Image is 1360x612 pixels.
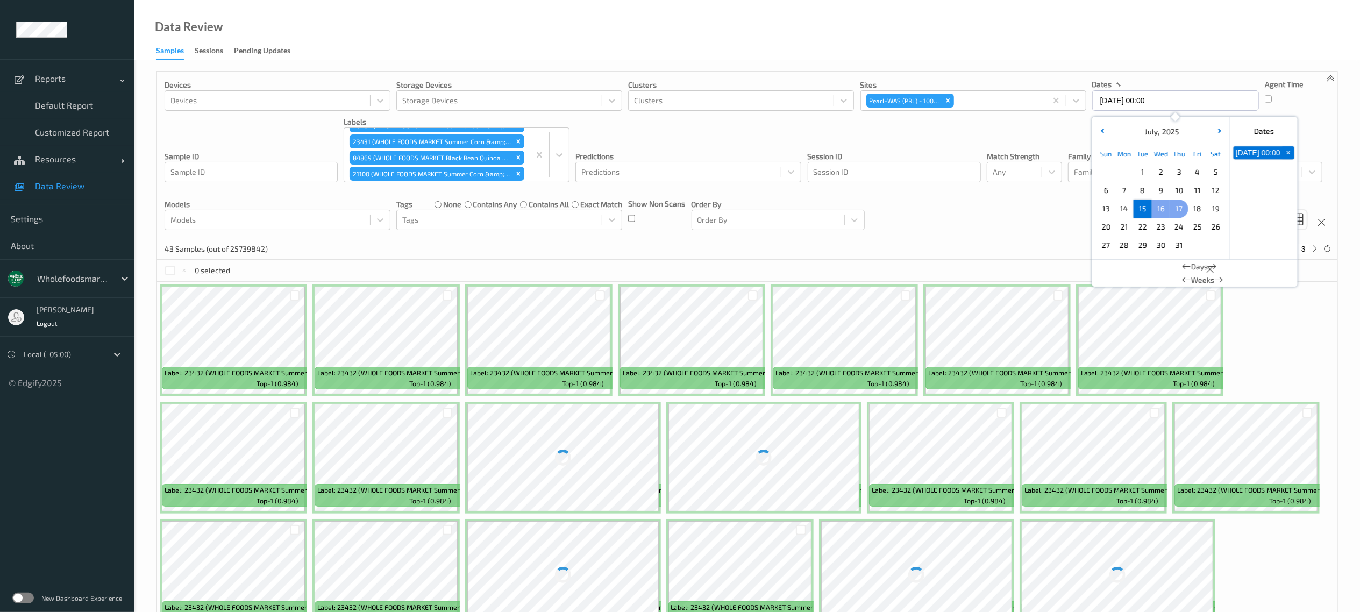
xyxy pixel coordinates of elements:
div: Choose Tuesday July 15 of 2025 [1134,200,1152,218]
span: top-1 (0.984) [1020,378,1062,389]
label: contains any [473,199,517,210]
span: Label: 23432 (WHOLE FOODS MARKET Summer Corn &amp; Tomato Salad) [317,485,544,495]
div: , [1142,126,1179,137]
span: top-1 (0.984) [562,378,604,389]
span: top-1 (0.984) [1269,495,1311,506]
span: Label: 23432 (WHOLE FOODS MARKET Summer Corn &amp; Tomato Salad) [1024,485,1251,495]
button: 3 [1298,244,1309,254]
span: 2025 [1159,127,1179,136]
div: Choose Wednesday July 23 of 2025 [1152,218,1170,236]
div: Wed [1152,145,1170,163]
div: Choose Thursday July 03 of 2025 [1170,163,1188,181]
span: 20 [1099,219,1114,234]
span: 1 [1135,165,1150,180]
span: top-1 (0.984) [867,378,909,389]
p: dates [1092,79,1112,90]
span: 11 [1190,183,1205,198]
span: 21 [1117,219,1132,234]
div: Choose Friday July 04 of 2025 [1188,163,1207,181]
span: top-1 (0.984) [409,495,451,506]
span: 9 [1153,183,1169,198]
div: Choose Monday July 28 of 2025 [1115,236,1134,254]
span: 25 [1190,219,1205,234]
span: 18 [1190,201,1205,216]
div: Choose Sunday June 29 of 2025 [1097,163,1115,181]
div: Choose Wednesday July 16 of 2025 [1152,200,1170,218]
p: 43 Samples (out of 25739842) [165,244,268,254]
span: top-1 (0.984) [257,495,298,506]
div: Remove 21100 (WHOLE FOODS MARKET Summer Corn &amp; Tomato Salad) [512,167,524,181]
p: Clusters [628,80,854,90]
span: Label: 23432 (WHOLE FOODS MARKET Summer Corn &amp; Tomato Salad) [872,485,1098,495]
span: Label: 23432 (WHOLE FOODS MARKET Summer Corn &amp; Tomato Salad) [470,367,696,378]
div: Choose Tuesday July 08 of 2025 [1134,181,1152,200]
span: Label: 23432 (WHOLE FOODS MARKET Summer Corn &amp; Tomato Salad) [928,367,1155,378]
span: Label: 23432 (WHOLE FOODS MARKET Summer Corn &amp; Tomato Salad) [317,367,544,378]
p: Family [1068,151,1143,162]
div: Data Review [155,22,223,32]
span: 2 [1153,165,1169,180]
div: Choose Thursday July 17 of 2025 [1170,200,1188,218]
span: top-1 (0.984) [409,378,451,389]
div: Choose Saturday July 26 of 2025 [1207,218,1225,236]
span: Label: 23432 (WHOLE FOODS MARKET Summer Corn &amp; Tomato Salad) [1081,367,1307,378]
span: 27 [1099,238,1114,253]
label: none [443,199,461,210]
div: Choose Saturday July 19 of 2025 [1207,200,1225,218]
span: 3 [1172,165,1187,180]
div: Choose Friday August 01 of 2025 [1188,236,1207,254]
span: top-1 (0.984) [1116,495,1158,506]
div: Choose Monday July 14 of 2025 [1115,200,1134,218]
div: Fri [1188,145,1207,163]
div: Pending Updates [234,45,290,59]
div: Dates [1230,121,1298,141]
div: Choose Saturday August 02 of 2025 [1207,236,1225,254]
span: Label: 23432 (WHOLE FOODS MARKET Summer Corn &amp; Tomato Salad) [623,367,849,378]
span: 26 [1208,219,1223,234]
span: Label: 23432 (WHOLE FOODS MARKET Summer Corn &amp; Tomato Salad) [165,367,391,378]
span: + [1283,147,1294,159]
div: Choose Monday July 21 of 2025 [1115,218,1134,236]
span: 10 [1172,183,1187,198]
button: [DATE] 00:00 [1234,146,1283,159]
a: Sessions [195,44,234,59]
div: Choose Tuesday July 01 of 2025 [1134,163,1152,181]
div: Sun [1097,145,1115,163]
div: Samples [156,45,184,60]
p: Order By [692,199,865,210]
div: 23431 (WHOLE FOODS MARKET Summer Corn &amp; Tomato Salad) [350,134,512,148]
div: Choose Wednesday July 09 of 2025 [1152,181,1170,200]
p: Sample ID [165,151,338,162]
div: Choose Monday July 07 of 2025 [1115,181,1134,200]
span: 6 [1099,183,1114,198]
div: Choose Wednesday July 02 of 2025 [1152,163,1170,181]
span: 17 [1172,201,1187,216]
p: Devices [165,80,390,90]
div: Choose Tuesday July 22 of 2025 [1134,218,1152,236]
div: Remove 23431 (WHOLE FOODS MARKET Summer Corn &amp; Tomato Salad) [512,134,524,148]
span: 30 [1153,238,1169,253]
span: top-1 (0.984) [715,378,757,389]
span: Days [1191,261,1208,272]
span: 24 [1172,219,1187,234]
p: Show Non Scans [628,198,685,209]
span: 7 [1117,183,1132,198]
div: Choose Monday June 30 of 2025 [1115,163,1134,181]
label: contains all [529,199,569,210]
p: labels [344,117,569,127]
p: Match Strength [987,151,1062,162]
div: Tue [1134,145,1152,163]
div: Choose Tuesday July 29 of 2025 [1134,236,1152,254]
span: top-1 (0.984) [964,495,1006,506]
span: 12 [1208,183,1223,198]
div: Sessions [195,45,223,59]
div: Mon [1115,145,1134,163]
div: Sat [1207,145,1225,163]
span: 14 [1117,201,1132,216]
span: 13 [1099,201,1114,216]
span: 16 [1153,201,1169,216]
div: Choose Sunday July 27 of 2025 [1097,236,1115,254]
div: Remove Pearl-WAS (PRL) - 10083 [942,94,954,108]
p: Models [165,199,390,210]
div: 21100 (WHOLE FOODS MARKET Summer Corn &amp; Tomato Salad) [350,167,512,181]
